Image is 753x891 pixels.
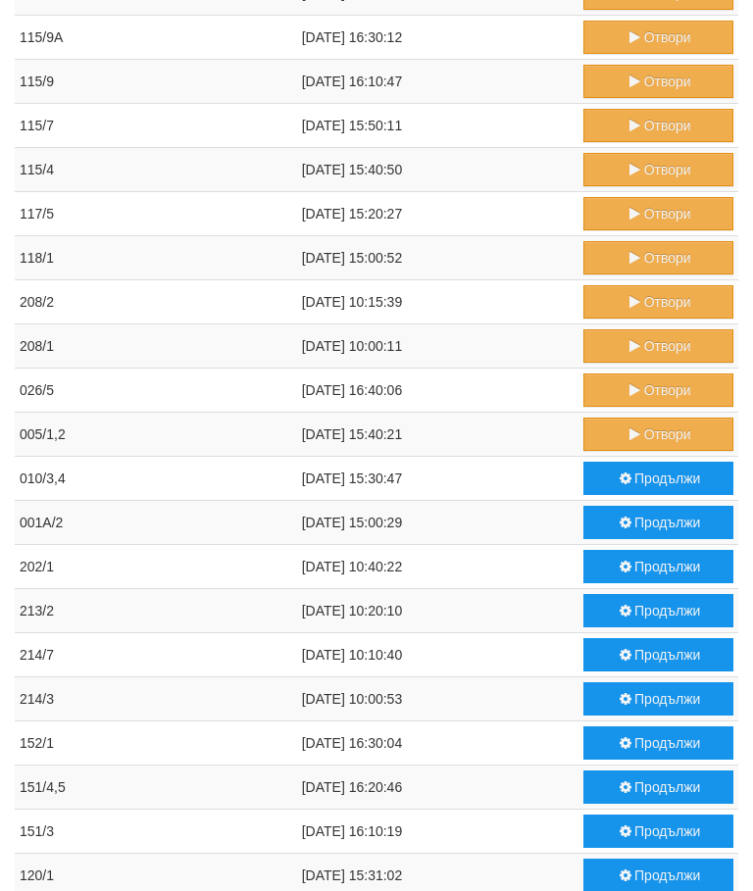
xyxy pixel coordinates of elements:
td: 151/4,5 [15,766,297,810]
td: [DATE] 15:40:50 [297,148,579,192]
button: Продължи [583,462,733,495]
td: 005/1,2 [15,413,297,457]
td: 202/1 [15,545,297,589]
button: Продължи [583,638,733,671]
button: Отвори [583,418,733,451]
button: Отвори [583,197,733,230]
td: [DATE] 15:40:21 [297,413,579,457]
td: 214/3 [15,677,297,721]
button: Продължи [583,726,733,760]
td: 151/3 [15,810,297,854]
td: 117/5 [15,192,297,236]
button: Продължи [583,550,733,583]
button: Продължи [583,594,733,627]
td: [DATE] 15:00:52 [297,236,579,280]
td: [DATE] 16:20:46 [297,766,579,810]
button: Отвори [583,21,733,54]
td: [DATE] 10:00:11 [297,324,579,369]
button: Продължи [583,815,733,848]
td: 115/9 [15,60,297,104]
td: 118/1 [15,236,297,280]
button: Отвори [583,329,733,363]
td: 115/7 [15,104,297,148]
td: 115/9А [15,16,297,60]
td: 026/5 [15,369,297,413]
td: 214/7 [15,633,297,677]
td: [DATE] 10:10:40 [297,633,579,677]
button: Продължи [583,682,733,716]
button: Отвори [583,373,733,407]
td: [DATE] 15:00:29 [297,501,579,545]
td: [DATE] 10:20:10 [297,589,579,633]
button: Отвори [583,241,733,274]
td: 213/2 [15,589,297,633]
td: 115/4 [15,148,297,192]
td: [DATE] 16:30:12 [297,16,579,60]
td: 010/3,4 [15,457,297,501]
button: Отвори [583,153,733,186]
button: Отвори [583,109,733,142]
td: [DATE] 10:40:22 [297,545,579,589]
td: [DATE] 15:50:11 [297,104,579,148]
td: [DATE] 10:00:53 [297,677,579,721]
button: Отвори [583,65,733,98]
button: Продължи [583,506,733,539]
td: [DATE] 15:30:47 [297,457,579,501]
td: [DATE] 16:10:19 [297,810,579,854]
td: 208/1 [15,324,297,369]
td: [DATE] 10:15:39 [297,280,579,324]
button: Продължи [583,770,733,804]
td: [DATE] 16:40:06 [297,369,579,413]
td: 152/1 [15,721,297,766]
td: 001А/2 [15,501,297,545]
td: 208/2 [15,280,297,324]
td: [DATE] 16:30:04 [297,721,579,766]
button: Отвори [583,285,733,319]
td: [DATE] 15:20:27 [297,192,579,236]
td: [DATE] 16:10:47 [297,60,579,104]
